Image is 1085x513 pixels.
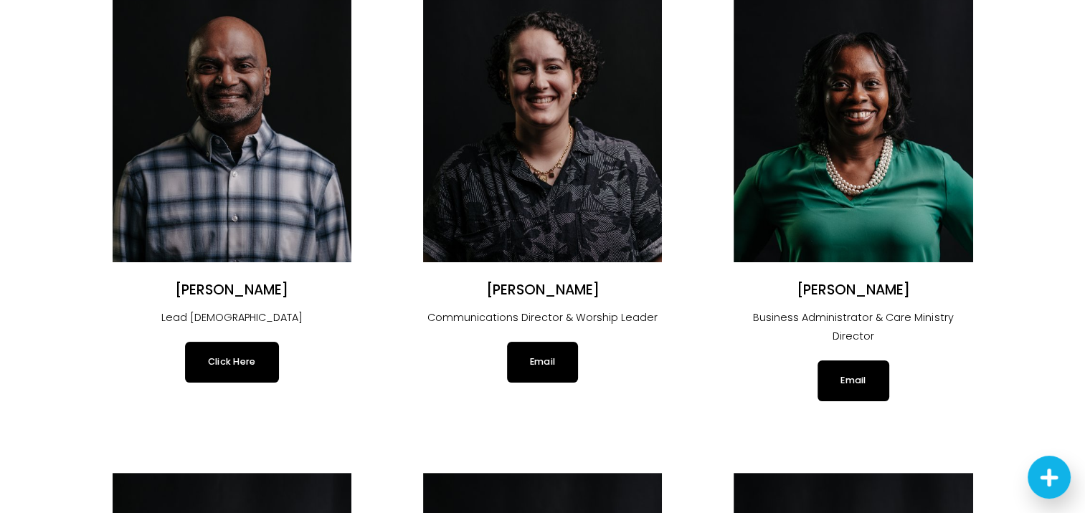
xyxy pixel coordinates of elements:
[507,342,578,382] a: Email
[734,282,972,299] h2: [PERSON_NAME]
[113,309,351,327] p: Lead [DEMOGRAPHIC_DATA]
[423,282,662,299] h2: [PERSON_NAME]
[185,342,279,382] a: Click Here
[423,309,662,327] p: Communications Director & Worship Leader
[113,282,351,299] h2: [PERSON_NAME]
[734,309,972,346] p: Business Administrator & Care Ministry Director
[818,360,889,401] a: Email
